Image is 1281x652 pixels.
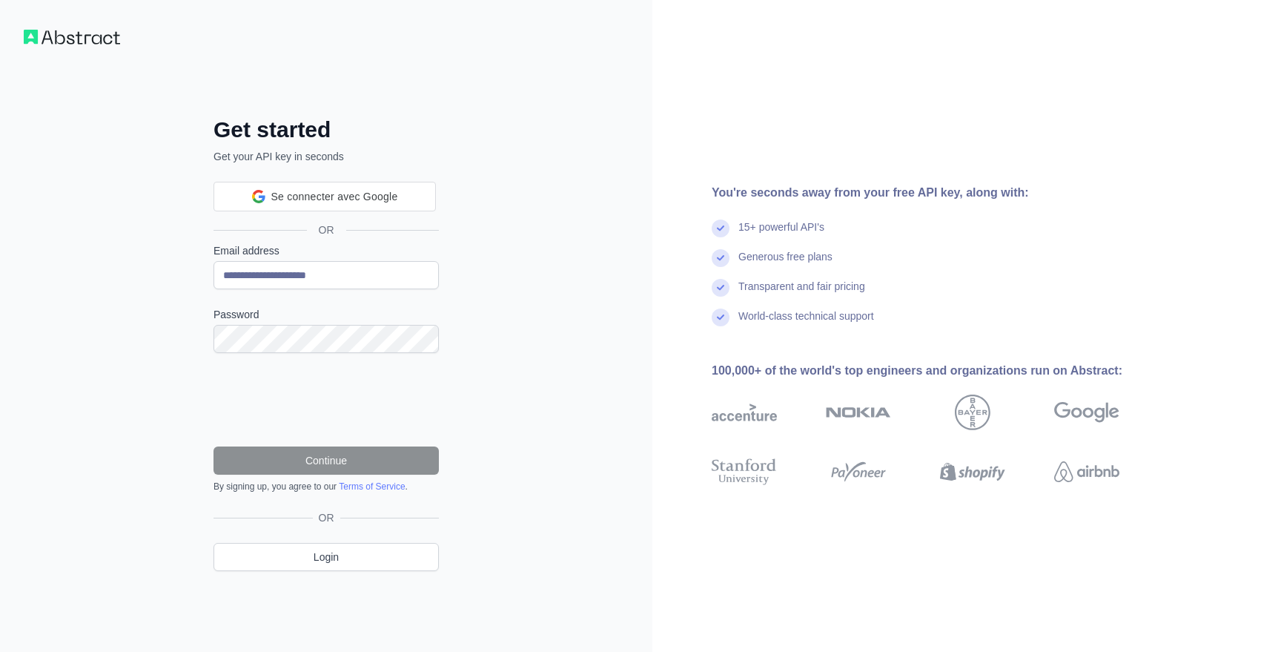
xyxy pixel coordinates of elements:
[213,543,439,571] a: Login
[712,279,729,297] img: check mark
[213,447,439,475] button: Continue
[712,362,1167,380] div: 100,000+ of the world's top engineers and organizations run on Abstract:
[826,455,891,488] img: payoneer
[738,220,824,249] div: 15+ powerful API's
[712,455,777,488] img: stanford university
[213,182,436,211] div: Se connecter avec Google
[940,455,1005,488] img: shopify
[1054,455,1119,488] img: airbnb
[738,309,874,338] div: World-class technical support
[738,249,833,279] div: Generous free plans
[712,249,729,267] img: check mark
[213,243,439,258] label: Email address
[955,395,990,430] img: bayer
[712,395,777,430] img: accenture
[1054,395,1119,430] img: google
[339,481,405,492] a: Terms of Service
[738,279,865,309] div: Transparent and fair pricing
[307,223,346,237] span: OR
[712,309,729,326] img: check mark
[313,510,340,525] span: OR
[712,184,1167,202] div: You're seconds away from your free API key, along with:
[213,116,439,143] h2: Get started
[712,220,729,237] img: check mark
[213,481,439,493] div: By signing up, you agree to our .
[24,30,120,45] img: Workflow
[213,307,439,322] label: Password
[213,149,439,164] p: Get your API key in seconds
[271,189,398,205] span: Se connecter avec Google
[213,371,439,429] iframe: reCAPTCHA
[826,395,891,430] img: nokia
